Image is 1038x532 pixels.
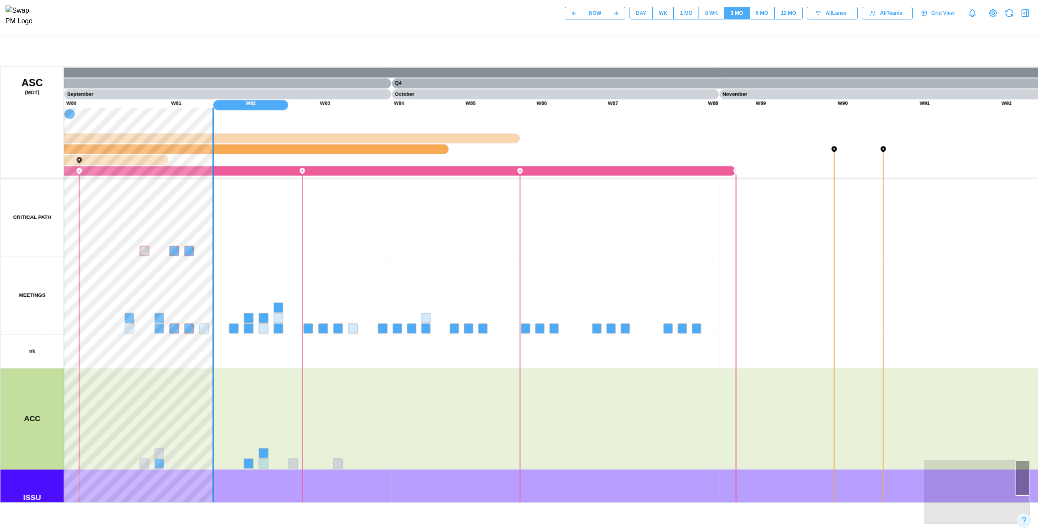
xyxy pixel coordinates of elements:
button: Refresh Grid [1003,7,1015,19]
button: 1 MO [674,7,698,19]
span: Grid View [931,7,955,19]
button: 8 WK [699,7,724,19]
a: View Project [987,7,999,19]
div: 12 MO [781,9,796,17]
div: DAY [636,9,646,17]
button: Open Drawer [1019,7,1031,19]
button: DAY [629,7,652,19]
a: Grid View [917,7,961,19]
div: NOW [589,9,601,17]
button: 12 MO [775,7,803,19]
div: WK [659,9,667,17]
span: All Teams [880,7,902,19]
img: Swap PM Logo [6,6,40,27]
div: 6 MO [756,9,768,17]
div: 1 MO [680,9,692,17]
button: 6 MO [749,7,774,19]
button: AllLanes [807,7,858,19]
a: Notifications [965,6,980,20]
button: 3 MO [724,7,749,19]
div: 3 MO [731,9,743,17]
div: 8 WK [705,9,718,17]
button: WK [652,7,674,19]
button: NOW [583,7,607,19]
span: All Lanes [825,7,847,19]
button: AllTeams [862,7,913,19]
